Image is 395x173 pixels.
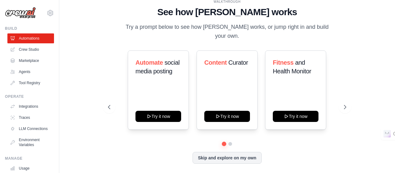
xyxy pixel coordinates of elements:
a: Marketplace [7,56,54,66]
div: Operate [5,94,54,99]
div: Build [5,26,54,31]
button: Try it now [273,111,318,122]
a: LLM Connections [7,124,54,134]
h1: See how [PERSON_NAME] works [108,6,346,18]
button: Try it now [204,111,250,122]
div: Manage [5,156,54,161]
span: Automate [135,59,163,66]
a: Integrations [7,102,54,111]
span: Fitness [273,59,293,66]
img: Logo [5,7,36,19]
a: Automations [7,33,54,43]
span: Content [204,59,227,66]
button: Skip and explore on my own [193,152,261,164]
a: Environment Variables [7,135,54,150]
a: Crew Studio [7,45,54,54]
button: Try it now [135,111,181,122]
span: Curator [228,59,248,66]
p: Try a prompt below to see how [PERSON_NAME] works, or jump right in and build your own. [123,23,331,41]
a: Tool Registry [7,78,54,88]
a: Agents [7,67,54,77]
a: Traces [7,113,54,123]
